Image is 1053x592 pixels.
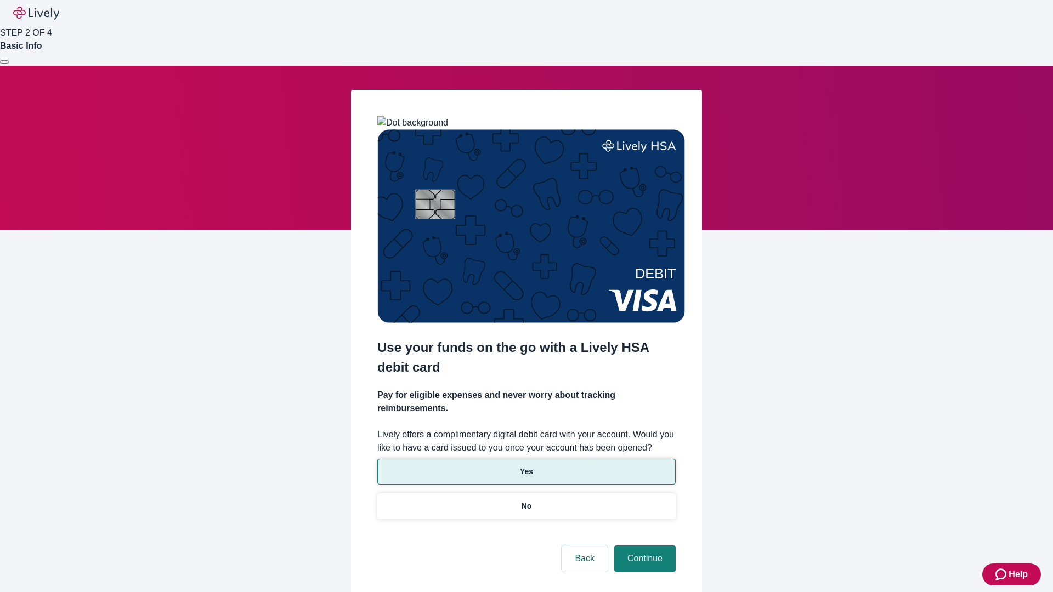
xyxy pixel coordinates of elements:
[520,466,533,477] p: Yes
[995,568,1009,581] svg: Zendesk support icon
[377,389,676,415] h4: Pay for eligible expenses and never worry about tracking reimbursements.
[1009,568,1028,581] span: Help
[377,459,676,485] button: Yes
[377,338,676,377] h2: Use your funds on the go with a Lively HSA debit card
[522,500,532,512] p: No
[377,428,676,454] label: Lively offers a complimentary digital debit card with your account. Would you like to have a card...
[377,116,448,129] img: Dot background
[614,545,676,572] button: Continue
[13,7,59,20] img: Lively
[377,129,685,323] img: Debit card
[562,545,608,572] button: Back
[377,493,676,519] button: No
[982,563,1041,585] button: Zendesk support iconHelp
